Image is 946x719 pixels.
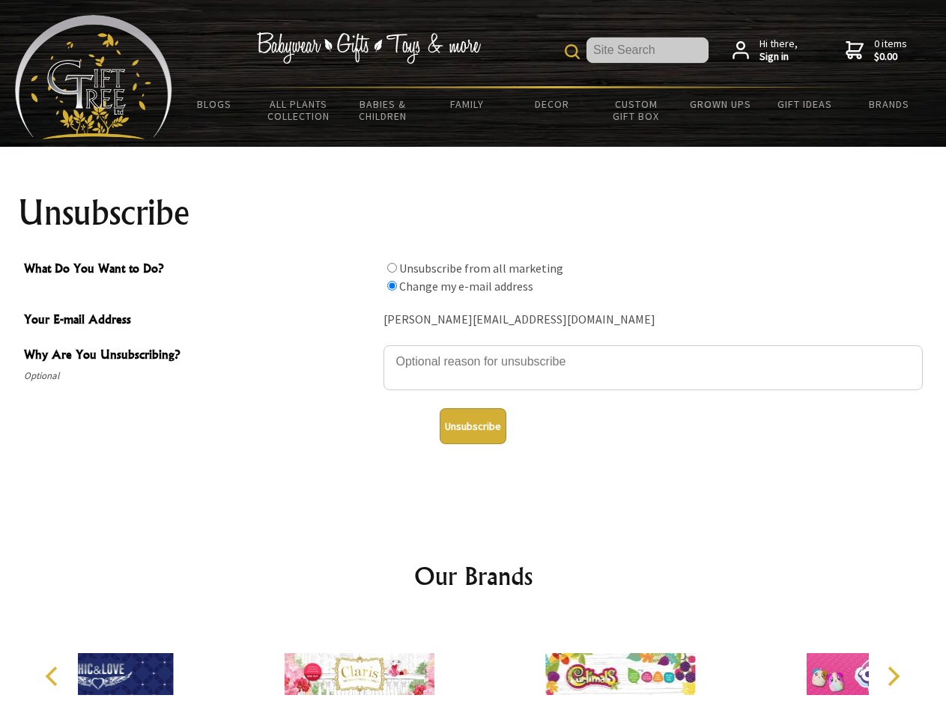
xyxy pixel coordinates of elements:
[24,259,376,281] span: What Do You Want to Do?
[383,309,923,332] div: [PERSON_NAME][EMAIL_ADDRESS][DOMAIN_NAME]
[256,32,481,64] img: Babywear - Gifts - Toys & more
[876,660,909,693] button: Next
[586,37,709,63] input: Site Search
[399,279,533,294] label: Change my e-mail address
[172,88,257,120] a: BLOGS
[425,88,510,120] a: Family
[759,37,798,64] span: Hi there,
[509,88,594,120] a: Decor
[762,88,847,120] a: Gift Ideas
[383,345,923,390] textarea: Why Are You Unsubscribing?
[387,281,397,291] input: What Do You Want to Do?
[565,44,580,59] img: product search
[678,88,762,120] a: Grown Ups
[594,88,679,132] a: Custom Gift Box
[874,37,907,64] span: 0 items
[37,660,70,693] button: Previous
[440,408,506,444] button: Unsubscribe
[15,15,172,139] img: Babyware - Gifts - Toys and more...
[846,37,907,64] a: 0 items$0.00
[257,88,342,132] a: All Plants Collection
[759,50,798,64] strong: Sign in
[18,195,929,231] h1: Unsubscribe
[24,310,376,332] span: Your E-mail Address
[847,88,932,120] a: Brands
[30,558,917,594] h2: Our Brands
[341,88,425,132] a: Babies & Children
[24,345,376,367] span: Why Are You Unsubscribing?
[399,261,563,276] label: Unsubscribe from all marketing
[387,263,397,273] input: What Do You Want to Do?
[874,50,907,64] strong: $0.00
[24,367,376,385] span: Optional
[733,37,798,64] a: Hi there,Sign in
